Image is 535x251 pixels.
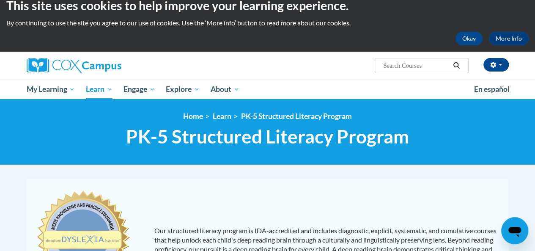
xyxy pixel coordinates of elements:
a: Learn [213,112,231,121]
a: Engage [118,80,161,99]
a: Cox Campus [27,58,179,73]
button: Search [450,61,463,71]
button: Okay [455,32,483,45]
div: Main menu [20,80,515,99]
span: PK-5 Structured Literacy Program [126,125,409,148]
a: More Info [489,32,529,45]
span: Explore [166,84,200,94]
a: En español [469,80,515,98]
a: PK-5 Structured Literacy Program [241,112,352,121]
a: Explore [160,80,205,99]
input: Search Courses [382,61,450,71]
span: Engage [123,84,155,94]
p: By continuing to use the site you agree to our use of cookies. Use the ‘More info’ button to read... [6,18,529,28]
span: En español [474,85,510,94]
a: Home [183,112,203,121]
span: Learn [86,84,112,94]
button: Account Settings [483,58,509,72]
iframe: Button to launch messaging window [501,217,528,244]
a: About [205,80,245,99]
span: About [211,84,239,94]
span: My Learning [26,84,75,94]
img: Cox Campus [27,58,121,73]
a: Learn [80,80,118,99]
a: My Learning [21,80,81,99]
